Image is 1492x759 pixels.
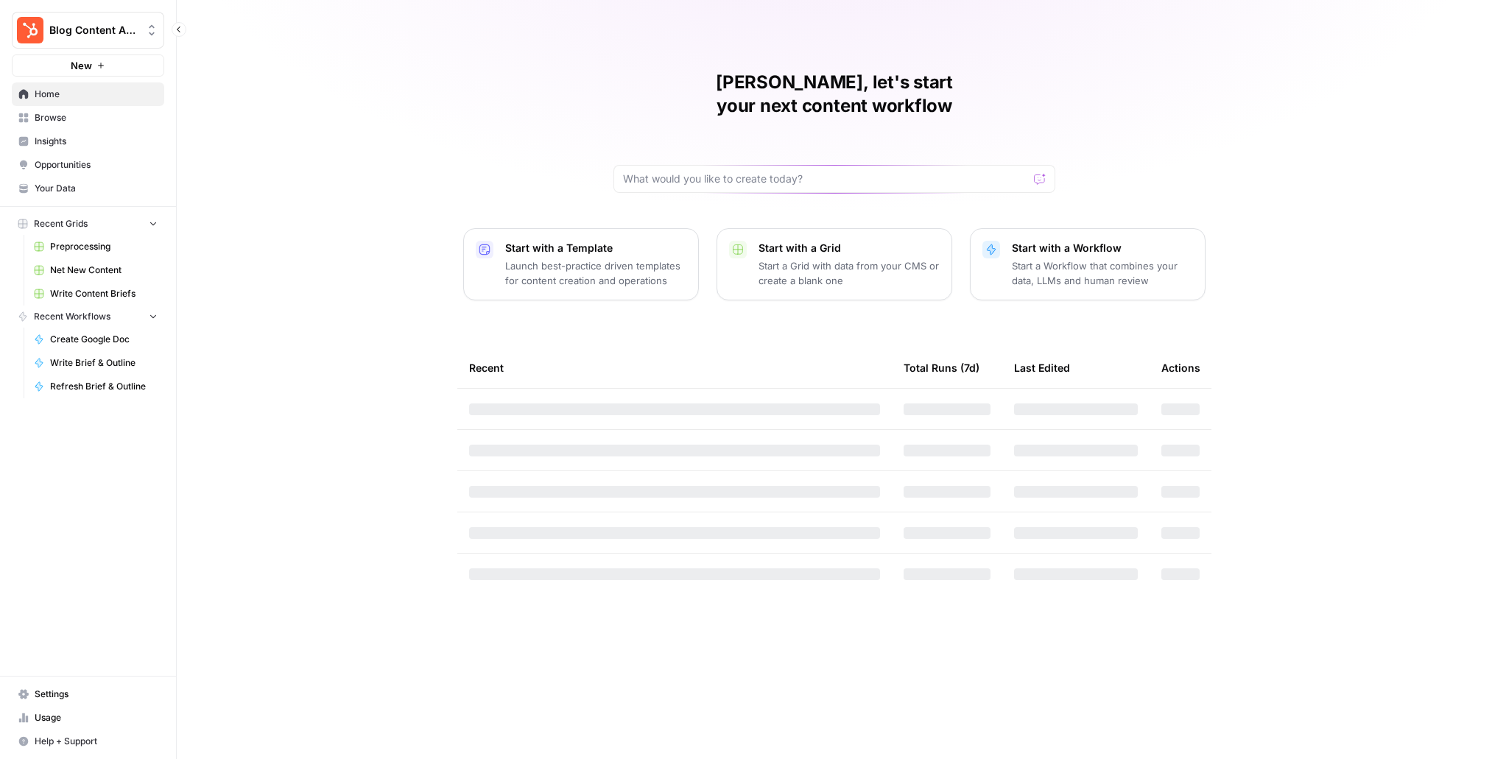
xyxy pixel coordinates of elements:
button: Workspace: Blog Content Action Plan [12,12,164,49]
a: Usage [12,706,164,730]
span: New [71,58,92,73]
span: Refresh Brief & Outline [50,380,158,393]
a: Write Brief & Outline [27,351,164,375]
span: Create Google Doc [50,333,158,346]
p: Launch best-practice driven templates for content creation and operations [505,258,686,288]
a: Settings [12,682,164,706]
span: Recent Grids [34,217,88,230]
button: New [12,54,164,77]
p: Start a Workflow that combines your data, LLMs and human review [1012,258,1193,288]
span: Blog Content Action Plan [49,23,138,38]
a: Write Content Briefs [27,282,164,306]
span: Home [35,88,158,101]
a: Home [12,82,164,106]
div: Recent [469,347,880,388]
span: Browse [35,111,158,124]
p: Start with a Grid [759,241,940,255]
input: What would you like to create today? [623,172,1028,186]
div: Total Runs (7d) [904,347,979,388]
button: Recent Grids [12,213,164,235]
span: Write Brief & Outline [50,356,158,370]
span: Write Content Briefs [50,287,158,300]
span: Help + Support [35,735,158,748]
span: Insights [35,135,158,148]
p: Start with a Workflow [1012,241,1193,255]
span: Opportunities [35,158,158,172]
a: Insights [12,130,164,153]
button: Help + Support [12,730,164,753]
span: Usage [35,711,158,724]
a: Create Google Doc [27,328,164,351]
img: Blog Content Action Plan Logo [17,17,43,43]
p: Start with a Template [505,241,686,255]
a: Browse [12,106,164,130]
button: Start with a GridStart a Grid with data from your CMS or create a blank one [717,228,952,300]
div: Actions [1161,347,1200,388]
span: Settings [35,688,158,701]
span: Net New Content [50,264,158,277]
div: Last Edited [1014,347,1070,388]
button: Start with a TemplateLaunch best-practice driven templates for content creation and operations [463,228,699,300]
a: Opportunities [12,153,164,177]
span: Your Data [35,182,158,195]
a: Preprocessing [27,235,164,258]
span: Recent Workflows [34,310,110,323]
a: Your Data [12,177,164,200]
a: Refresh Brief & Outline [27,375,164,398]
button: Start with a WorkflowStart a Workflow that combines your data, LLMs and human review [970,228,1206,300]
h1: [PERSON_NAME], let's start your next content workflow [613,71,1055,118]
p: Start a Grid with data from your CMS or create a blank one [759,258,940,288]
button: Recent Workflows [12,306,164,328]
a: Net New Content [27,258,164,282]
span: Preprocessing [50,240,158,253]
